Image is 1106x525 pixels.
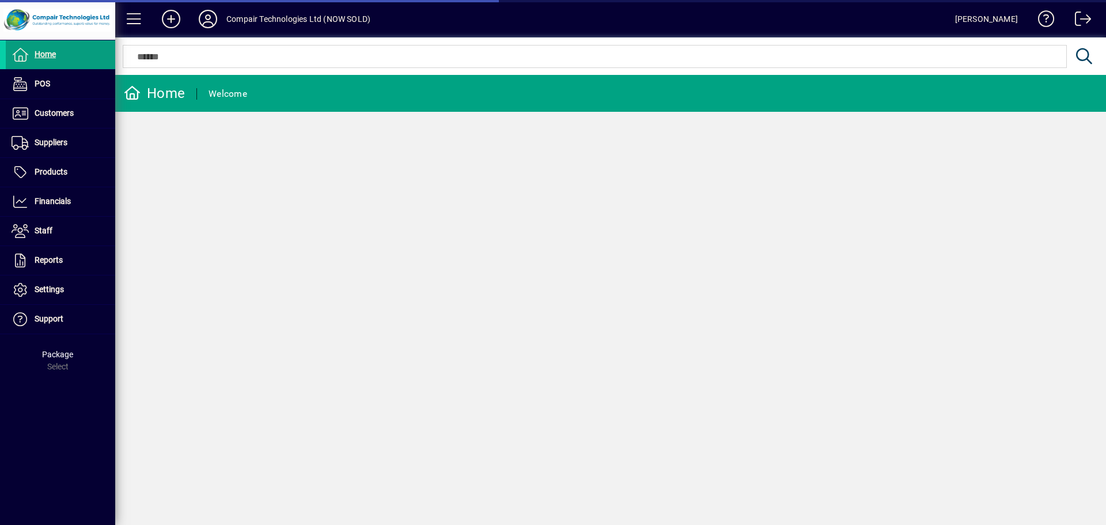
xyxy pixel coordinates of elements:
a: Reports [6,246,115,275]
a: Products [6,158,115,187]
span: Products [35,167,67,176]
span: Package [42,350,73,359]
span: Reports [35,255,63,265]
span: Financials [35,197,71,206]
span: Customers [35,108,74,118]
a: Knowledge Base [1029,2,1055,40]
span: POS [35,79,50,88]
a: Staff [6,217,115,245]
span: Settings [35,285,64,294]
button: Add [153,9,190,29]
a: Suppliers [6,129,115,157]
button: Profile [190,9,226,29]
div: Welcome [209,85,247,103]
span: Staff [35,226,52,235]
div: Compair Technologies Ltd (NOW SOLD) [226,10,370,28]
span: Support [35,314,63,323]
span: Home [35,50,56,59]
a: Financials [6,187,115,216]
a: Customers [6,99,115,128]
a: Logout [1066,2,1092,40]
a: Settings [6,275,115,304]
a: POS [6,70,115,99]
a: Support [6,305,115,334]
div: Home [124,84,185,103]
span: Suppliers [35,138,67,147]
div: [PERSON_NAME] [955,10,1018,28]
